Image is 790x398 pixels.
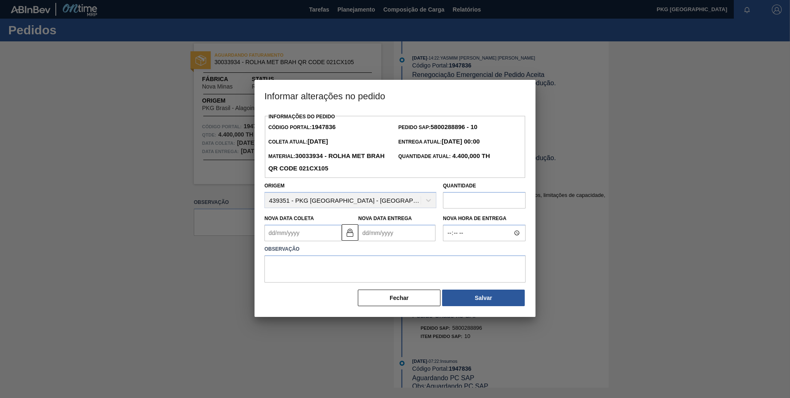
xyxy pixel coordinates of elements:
label: Origem [264,183,285,189]
label: Nova Hora de Entrega [443,213,526,225]
strong: 5800288896 - 10 [431,123,477,130]
h3: Informar alterações no pedido [255,80,535,111]
strong: [DATE] 00:00 [442,138,480,145]
span: Pedido SAP: [398,125,477,130]
label: Nova Data Coleta [264,216,314,221]
strong: 30033934 - ROLHA MET BRAH QR CODE 021CX105 [268,152,384,172]
span: Coleta Atual: [268,139,328,145]
span: Código Portal: [268,125,336,130]
img: locked [345,228,355,237]
button: Fechar [358,290,440,306]
label: Informações do Pedido [269,114,335,120]
input: dd/mm/yyyy [358,225,435,241]
strong: [DATE] [307,138,328,145]
input: dd/mm/yyyy [264,225,342,241]
span: Entrega Atual: [398,139,480,145]
label: Observação [264,243,526,255]
span: Material: [268,153,384,172]
button: Salvar [442,290,525,306]
label: Nova Data Entrega [358,216,412,221]
button: locked [342,224,358,241]
strong: 1947836 [312,123,336,130]
strong: 4.400,000 TH [451,152,490,159]
span: Quantidade Atual: [398,153,490,159]
label: Quantidade [443,183,476,189]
